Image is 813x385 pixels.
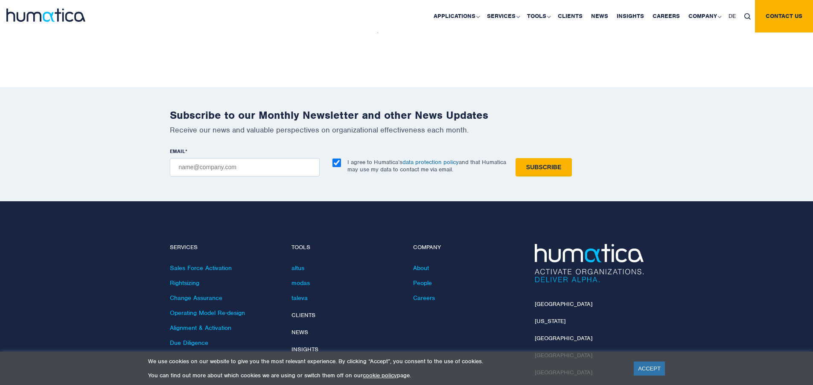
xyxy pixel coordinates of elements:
[170,264,232,272] a: Sales Force Activation
[291,312,315,319] a: Clients
[413,279,432,287] a: People
[291,294,308,302] a: taleva
[535,335,592,342] a: [GEOGRAPHIC_DATA]
[170,148,185,155] span: EMAIL
[170,125,644,135] p: Receive our news and valuable perspectives on organizational effectiveness each month.
[170,309,245,317] a: Operating Model Re-design
[535,244,644,282] img: Humatica
[413,294,435,302] a: Careers
[170,294,222,302] a: Change Assurance
[170,109,644,122] h2: Subscribe to our Monthly Newsletter and other News Updates
[148,372,623,379] p: You can find out more about which cookies we are using or switch them off on our page.
[634,361,665,376] a: ACCEPT
[6,9,85,22] img: logo
[170,339,208,347] a: Due Diligence
[291,346,318,353] a: Insights
[516,158,572,176] input: Subscribe
[413,264,429,272] a: About
[535,317,565,325] a: [US_STATE]
[744,13,751,20] img: search_icon
[347,159,506,173] p: I agree to Humatica’s and that Humatica may use my data to contact me via email.
[728,12,736,20] span: DE
[291,244,400,251] h4: Tools
[402,159,459,166] a: data protection policy
[170,279,199,287] a: Rightsizing
[170,158,320,176] input: name@company.com
[170,244,279,251] h4: Services
[291,279,310,287] a: modas
[413,244,522,251] h4: Company
[170,324,231,332] a: Alignment & Activation
[148,358,623,365] p: We use cookies on our website to give you the most relevant experience. By clicking “Accept”, you...
[291,264,304,272] a: altus
[291,329,308,336] a: News
[535,300,592,308] a: [GEOGRAPHIC_DATA]
[332,159,341,167] input: I agree to Humatica’sdata protection policyand that Humatica may use my data to contact me via em...
[363,372,397,379] a: cookie policy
